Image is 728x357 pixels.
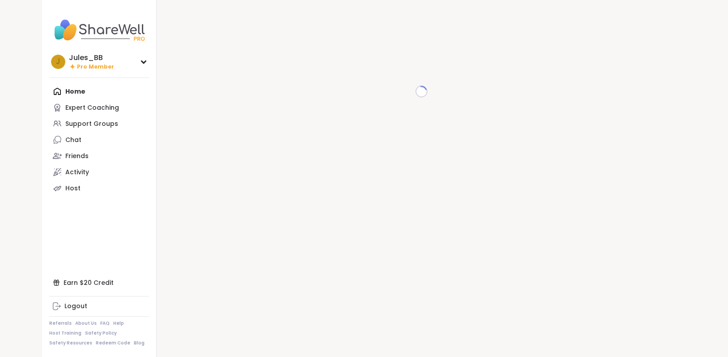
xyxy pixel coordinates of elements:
div: Friends [65,152,89,161]
a: Safety Policy [85,330,117,336]
a: Friends [49,148,149,164]
a: Expert Coaching [49,99,149,116]
div: Support Groups [65,120,118,129]
span: Pro Member [77,63,114,71]
a: Support Groups [49,116,149,132]
img: ShareWell Nav Logo [49,14,149,46]
span: J [56,56,60,68]
a: FAQ [100,320,110,327]
div: Earn $20 Credit [49,275,149,291]
a: Activity [49,164,149,180]
div: Activity [65,168,89,177]
a: Chat [49,132,149,148]
div: Jules_BB [69,53,114,63]
div: Host [65,184,81,193]
a: Help [113,320,124,327]
a: Host Training [49,330,81,336]
a: Logout [49,298,149,314]
a: Host [49,180,149,196]
a: Blog [134,340,145,346]
a: Redeem Code [96,340,130,346]
div: Logout [64,302,87,311]
div: Chat [65,136,81,145]
a: About Us [75,320,97,327]
a: Safety Resources [49,340,92,346]
div: Expert Coaching [65,103,119,112]
a: Referrals [49,320,72,327]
